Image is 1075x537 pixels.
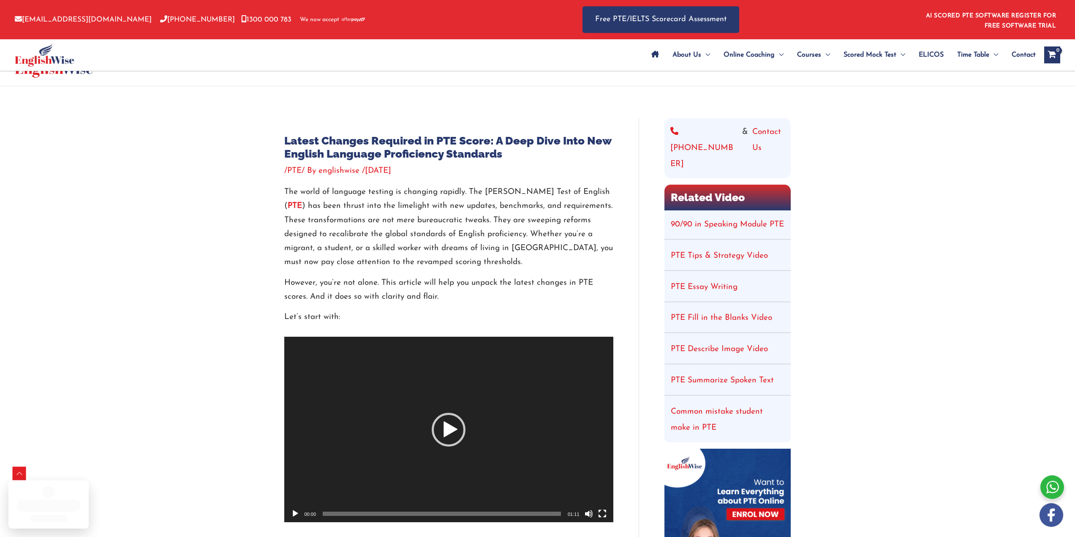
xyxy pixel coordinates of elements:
[844,40,896,70] span: Scored Mock Test
[670,124,785,172] div: &
[241,16,291,23] a: 1300 000 783
[1005,40,1036,70] a: Contact
[912,40,950,70] a: ELICOS
[672,40,701,70] span: About Us
[671,408,763,432] a: Common mistake student make in PTE
[284,165,613,177] div: / / By /
[318,167,359,175] span: englishwise
[701,40,710,70] span: Menu Toggle
[666,40,717,70] a: About UsMenu Toggle
[284,185,613,270] p: The world of language testing is changing rapidly. The [PERSON_NAME] Test of English ( ) has been...
[300,16,339,24] span: We now accept
[957,40,989,70] span: Time Table
[585,510,593,518] button: Mute
[160,16,235,23] a: [PHONE_NUMBER]
[671,221,784,229] a: 90/90 in Speaking Module PTE
[284,276,613,304] p: However, you’re not alone. This article will help you unpack the latest changes in PTE scores. An...
[797,40,821,70] span: Courses
[568,512,580,517] span: 01:11
[305,512,316,517] span: 00:00
[1044,46,1060,63] a: View Shopping Cart, empty
[365,167,391,175] span: [DATE]
[670,124,738,172] a: [PHONE_NUMBER]
[921,6,1060,33] aside: Header Widget 1
[671,345,768,353] a: PTE Describe Image Video
[1012,40,1036,70] span: Contact
[790,40,837,70] a: CoursesMenu Toggle
[645,40,1036,70] nav: Site Navigation: Main Menu
[323,512,561,516] span: Time Slider
[724,40,775,70] span: Online Coaching
[288,202,302,210] a: PTE
[432,413,465,447] div: Play
[342,17,365,22] img: Afterpay-Logo
[15,44,74,67] img: cropped-ew-logo
[671,283,738,291] a: PTE Essay Writing
[919,40,944,70] span: ELICOS
[15,16,152,23] a: [EMAIL_ADDRESS][DOMAIN_NAME]
[598,510,607,518] button: Fullscreen
[717,40,790,70] a: Online CoachingMenu Toggle
[950,40,1005,70] a: Time TableMenu Toggle
[775,40,784,70] span: Menu Toggle
[896,40,905,70] span: Menu Toggle
[284,134,613,161] h1: Latest Changes Required in PTE Score: A Deep Dive Into New English Language Proficiency Standards
[926,13,1056,29] a: AI SCORED PTE SOFTWARE REGISTER FOR FREE SOFTWARE TRIAL
[821,40,830,70] span: Menu Toggle
[284,310,613,324] p: Let’s start with:
[318,167,362,175] a: englishwise
[1040,503,1063,527] img: white-facebook.png
[671,314,772,322] a: PTE Fill in the Blanks Video
[752,124,785,172] a: Contact Us
[291,510,299,518] button: Play
[671,252,768,260] a: PTE Tips & Strategy Video
[582,6,739,33] a: Free PTE/IELTS Scorecard Assessment
[989,40,998,70] span: Menu Toggle
[671,376,774,384] a: PTE Summarize Spoken Text
[287,167,302,175] a: PTE
[284,337,613,522] div: Video Player
[664,185,791,210] h2: Related Video
[837,40,912,70] a: Scored Mock TestMenu Toggle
